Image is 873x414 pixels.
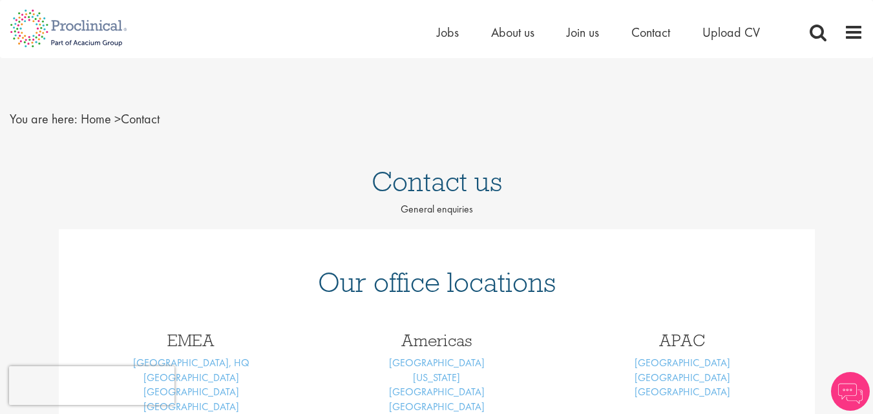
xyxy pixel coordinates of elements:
a: [GEOGRAPHIC_DATA] [389,385,485,398]
h3: Americas [324,332,550,349]
a: breadcrumb link to Home [81,110,111,127]
a: [GEOGRAPHIC_DATA] [635,356,730,369]
h3: APAC [569,332,795,349]
a: [GEOGRAPHIC_DATA] [143,371,239,384]
a: [GEOGRAPHIC_DATA] [143,400,239,413]
span: You are here: [10,110,78,127]
a: [GEOGRAPHIC_DATA] [389,400,485,413]
img: Chatbot [831,372,870,411]
a: About us [491,24,534,41]
a: [GEOGRAPHIC_DATA] [143,385,239,398]
span: > [114,110,121,127]
h1: Our office locations [78,268,795,296]
a: [GEOGRAPHIC_DATA] [389,356,485,369]
a: [US_STATE] [413,371,460,384]
a: Upload CV [702,24,760,41]
a: [GEOGRAPHIC_DATA] [635,385,730,398]
a: [GEOGRAPHIC_DATA], HQ [133,356,249,369]
a: Jobs [437,24,459,41]
a: Join us [567,24,599,41]
iframe: reCAPTCHA [9,366,174,405]
h3: EMEA [78,332,304,349]
a: [GEOGRAPHIC_DATA] [635,371,730,384]
a: Contact [631,24,670,41]
span: Contact [81,110,160,127]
